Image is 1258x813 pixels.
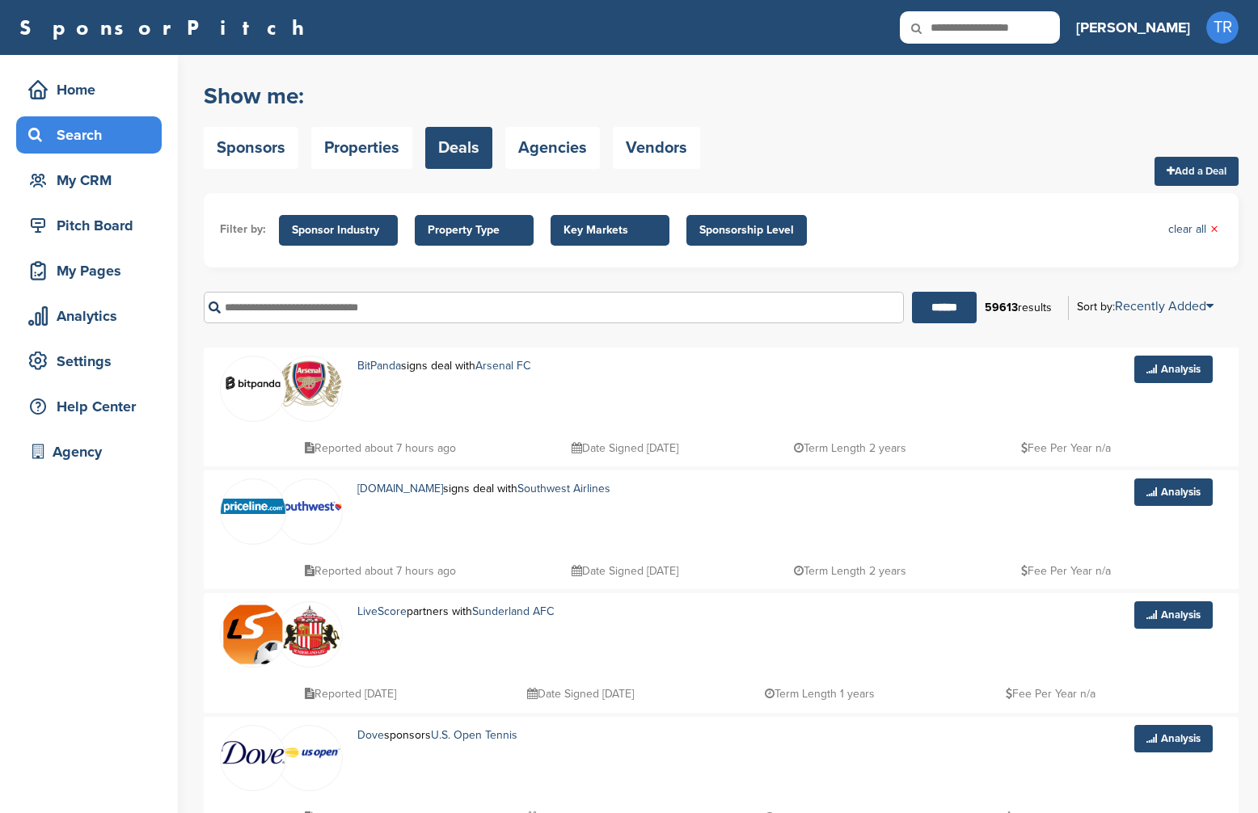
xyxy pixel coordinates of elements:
p: Date Signed [DATE] [527,684,634,704]
a: Analysis [1134,601,1213,629]
span: Sponsor Industry [292,221,385,239]
a: U.S. Open Tennis [431,728,517,742]
a: My CRM [16,162,162,199]
a: Vendors [613,127,700,169]
a: Deals [425,127,492,169]
b: 59613 [985,301,1018,314]
a: Home [16,71,162,108]
span: TR [1206,11,1239,44]
span: × [1210,221,1218,238]
p: Fee Per Year n/a [1021,438,1111,458]
div: My Pages [24,256,162,285]
a: Sunderland AFC [472,604,554,618]
img: Data [221,499,285,514]
div: results [977,294,1060,322]
a: Analysis [1134,356,1213,383]
span: Sponsorship Level [699,221,794,239]
p: signs deal with [357,478,689,499]
a: Search [16,116,162,154]
p: Date Signed [DATE] [572,438,678,458]
a: Pitch Board [16,207,162,244]
a: Properties [311,127,412,169]
a: clear all× [1168,221,1218,238]
div: Sort by: [1077,300,1214,313]
img: Southwest airlines logo 2014.svg [277,501,342,511]
a: Help Center [16,388,162,425]
p: Term Length 2 years [794,438,906,458]
a: Analysis [1134,478,1213,506]
div: My CRM [24,166,162,195]
img: Data [221,740,285,765]
div: Home [24,75,162,104]
a: Analysis [1134,725,1213,752]
p: Reported about 7 hours ago [305,561,456,581]
p: Term Length 1 years [765,684,875,704]
img: Screen shot 2018 07 23 at 2.49.02 pm [277,743,342,760]
div: Help Center [24,392,162,421]
a: Agencies [505,127,600,169]
div: Analytics [24,301,162,331]
a: Settings [16,343,162,380]
h3: [PERSON_NAME] [1076,16,1190,39]
div: Pitch Board [24,211,162,240]
p: signs deal with [357,356,587,376]
a: SponsorPitch [19,17,314,38]
a: Analytics [16,297,162,335]
a: Sponsors [204,127,298,169]
a: [DOMAIN_NAME] [357,482,443,495]
p: partners with [357,601,617,621]
a: LiveScore [357,604,407,618]
p: Fee Per Year n/a [1021,561,1111,581]
li: Filter by: [220,221,266,238]
a: Add a Deal [1155,157,1239,186]
p: Fee Per Year n/a [1006,684,1095,704]
img: Livescore [221,602,285,667]
p: Reported [DATE] [305,684,396,704]
a: [PERSON_NAME] [1076,10,1190,45]
a: Southwest Airlines [517,482,610,495]
p: sponsors [357,725,571,745]
span: Key Markets [564,221,656,239]
div: Settings [24,347,162,376]
img: Open uri20141112 64162 1q58x9c?1415807470 [277,602,342,656]
img: Open uri20141112 64162 vhlk61?1415807597 [277,360,342,406]
span: Property Type [428,221,521,239]
p: Term Length 2 years [794,561,906,581]
a: Dove [357,728,384,742]
a: BitPanda [357,359,401,373]
div: Search [24,120,162,150]
h2: Show me: [204,82,700,111]
a: My Pages [16,252,162,289]
a: Recently Added [1115,298,1214,314]
div: Agency [24,437,162,466]
a: Arsenal FC [475,359,530,373]
p: Reported about 7 hours ago [305,438,456,458]
a: Agency [16,433,162,470]
img: Bitpanda7084 [221,359,285,407]
p: Date Signed [DATE] [572,561,678,581]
